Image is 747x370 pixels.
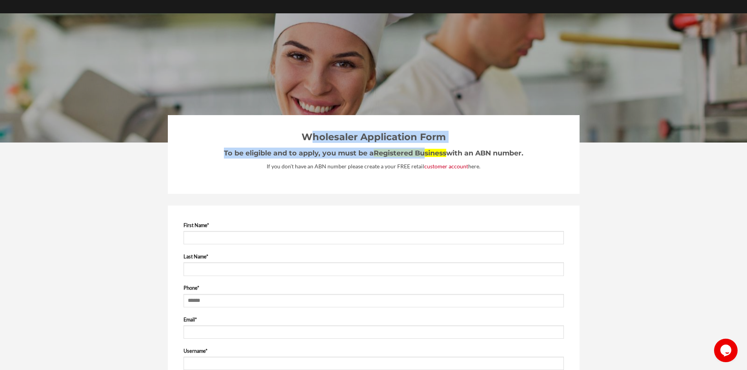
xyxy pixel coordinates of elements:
strong: Wholesaler Application Form [302,131,446,143]
p: If you don’t have an ABN number please create a your FREE retail here. [184,162,564,171]
a: customer account [424,163,468,170]
label: Phone [184,284,564,292]
h3: To be eligible and to apply, you must be a with an ABN number. [184,148,564,159]
label: Email [184,316,564,323]
label: Username [184,347,564,355]
label: First Name [184,221,564,229]
strong: Registered Business [374,149,446,157]
iframe: chat widget [714,339,739,362]
label: Last Name [184,253,564,260]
